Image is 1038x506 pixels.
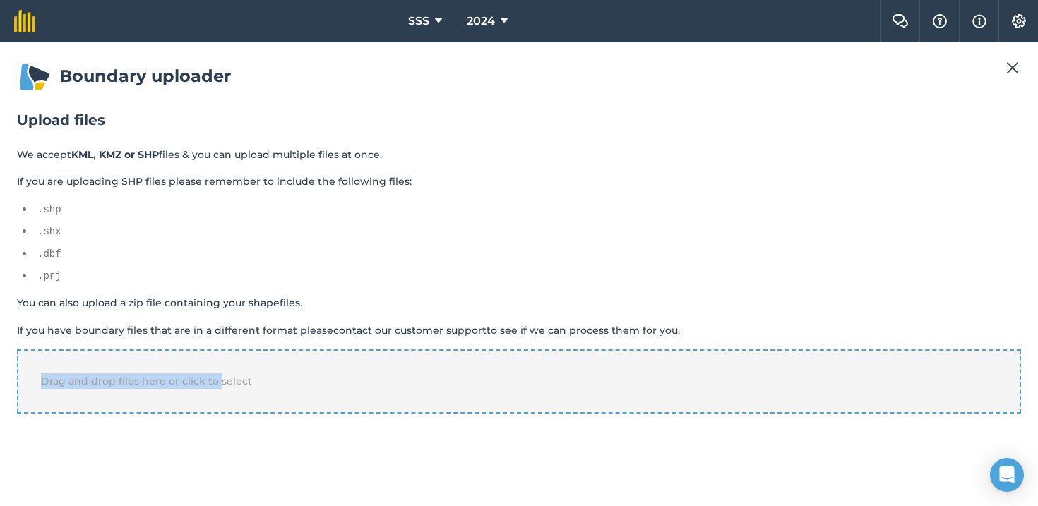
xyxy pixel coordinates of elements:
p: You can also upload a zip file containing your shapefiles. [17,295,1021,311]
span: SSS [408,13,429,30]
pre: .prj [37,268,1021,284]
span: Drag and drop files here or click to select [41,375,252,387]
p: If you have boundary files that are in a different format please to see if we can process them fo... [17,323,1021,338]
img: A cog icon [1010,14,1027,28]
img: A question mark icon [931,14,948,28]
img: svg+xml;base64,PHN2ZyB4bWxucz0iaHR0cDovL3d3dy53My5vcmcvMjAwMC9zdmciIHdpZHRoPSIxNyIgaGVpZ2h0PSIxNy... [972,13,986,30]
div: Open Intercom Messenger [990,458,1024,492]
span: 2024 [467,13,495,30]
p: If you are uploading SHP files please remember to include the following files: [17,174,1021,189]
img: Two speech bubbles overlapping with the left bubble in the forefront [892,14,909,28]
pre: .shx [37,224,1021,239]
h1: Boundary uploader [17,59,1021,93]
strong: KML, KMZ or SHP [71,148,159,161]
img: svg+xml;base64,PHN2ZyB4bWxucz0iaHR0cDovL3d3dy53My5vcmcvMjAwMC9zdmciIHdpZHRoPSIyMiIgaGVpZ2h0PSIzMC... [1006,59,1019,76]
pre: .shp [37,202,1021,217]
img: fieldmargin Logo [14,10,35,32]
pre: .dbf [37,246,1021,262]
a: contact our customer support [333,324,487,337]
p: We accept files & you can upload multiple files at once. [17,147,1021,162]
h2: Upload files [17,110,1021,130]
